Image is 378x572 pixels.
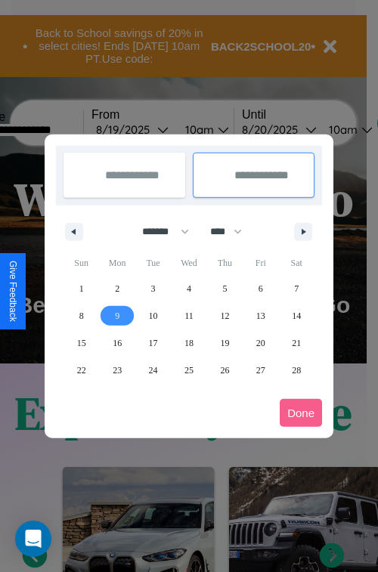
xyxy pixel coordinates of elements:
button: 25 [171,357,206,384]
span: 25 [184,357,194,384]
button: 3 [135,275,171,302]
span: 15 [77,329,86,357]
span: 13 [256,302,265,329]
span: 16 [113,329,122,357]
span: 1 [79,275,84,302]
span: 27 [256,357,265,384]
span: Wed [171,251,206,275]
span: 18 [184,329,194,357]
button: 2 [99,275,135,302]
span: Fri [243,251,278,275]
span: 6 [259,275,263,302]
span: 17 [149,329,158,357]
button: 11 [171,302,206,329]
button: 17 [135,329,171,357]
button: 13 [243,302,278,329]
span: 19 [220,329,229,357]
button: 6 [243,275,278,302]
button: 19 [207,329,243,357]
span: 9 [115,302,119,329]
span: 24 [149,357,158,384]
button: 4 [171,275,206,302]
span: 20 [256,329,265,357]
span: 28 [292,357,301,384]
span: 11 [184,302,194,329]
button: 27 [243,357,278,384]
button: 16 [99,329,135,357]
button: 1 [64,275,99,302]
button: 20 [243,329,278,357]
button: 26 [207,357,243,384]
button: 5 [207,275,243,302]
span: 4 [187,275,191,302]
span: Thu [207,251,243,275]
button: 18 [171,329,206,357]
div: Open Intercom Messenger [15,521,51,557]
span: 21 [292,329,301,357]
button: 12 [207,302,243,329]
span: 8 [79,302,84,329]
span: Sun [64,251,99,275]
button: 24 [135,357,171,384]
span: 22 [77,357,86,384]
span: 26 [220,357,229,384]
button: 23 [99,357,135,384]
button: 15 [64,329,99,357]
button: 14 [279,302,314,329]
span: 10 [149,302,158,329]
button: 28 [279,357,314,384]
button: 22 [64,357,99,384]
button: 7 [279,275,314,302]
span: 2 [115,275,119,302]
button: 21 [279,329,314,357]
span: Mon [99,251,135,275]
button: 8 [64,302,99,329]
span: Sat [279,251,314,275]
span: Tue [135,251,171,275]
span: 3 [151,275,156,302]
button: 10 [135,302,171,329]
span: 7 [294,275,299,302]
span: 23 [113,357,122,384]
span: 12 [220,302,229,329]
span: 14 [292,302,301,329]
button: 9 [99,302,135,329]
div: Give Feedback [8,261,18,322]
button: Done [280,399,322,427]
span: 5 [222,275,227,302]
